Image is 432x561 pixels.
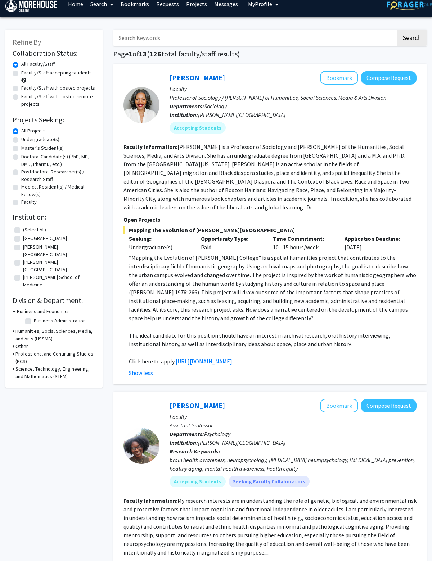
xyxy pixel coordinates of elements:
div: Paid [195,234,267,252]
b: Faculty Information: [123,143,177,150]
h1: Page of ( total faculty/staff results) [113,50,427,58]
button: Compose Request to Kharine Jean [361,399,417,412]
label: Faculty/Staff with posted projects [21,84,95,92]
p: Professor of Sociology / [PERSON_NAME] of Humanities, Social Sciences, Media & Arts Division [170,93,417,102]
p: Assistant Professor [170,421,417,430]
span: Psychology [204,430,230,438]
h3: Business and Economics [17,308,70,315]
fg-read-more: My research interests are in understanding the role of genetic, biological, and environmental ris... [123,497,417,556]
mat-chip: Accepting Students [170,476,226,487]
mat-chip: Seeking Faculty Collaborators [229,476,310,487]
p: Faculty [170,85,417,93]
span: 126 [149,49,161,58]
span: “Mapping the Evolution of [PERSON_NAME] College” is a spatial humanities project that contributes... [129,254,416,322]
h3: Other [15,343,28,350]
label: [PERSON_NAME][GEOGRAPHIC_DATA] [23,243,94,258]
label: Faculty [21,198,37,206]
p: Faculty [170,412,417,421]
a: [URL][DOMAIN_NAME] [176,358,232,365]
input: Search Keywords [113,30,396,46]
label: Postdoctoral Researcher(s) / Research Staff [21,168,95,183]
fg-read-more: [PERSON_NAME] is a Professor of Sociology and [PERSON_NAME] of the Humanities, Social Sciences, M... [123,143,411,211]
button: Show less [129,368,153,377]
b: Departments: [170,103,204,110]
mat-chip: Accepting Students [170,122,226,134]
label: Business Administration [34,317,86,325]
p: Click here to apply: [129,357,417,366]
label: Faculty/Staff accepting students [21,69,92,77]
label: [PERSON_NAME][GEOGRAPHIC_DATA] [23,258,94,273]
span: 1 [129,49,132,58]
div: Undergraduate(s) [129,243,190,252]
h2: Projects Seeking: [13,116,95,124]
label: Master's Student(s) [21,144,64,152]
div: brain health awareness, neuropsychology, [MEDICAL_DATA] neuropsychology, [MEDICAL_DATA] preventio... [170,456,417,473]
div: [DATE] [339,234,411,252]
b: Faculty Information: [123,497,177,504]
img: Morehouse College Logo [5,0,57,12]
p: Time Commitment: [273,234,334,243]
a: [PERSON_NAME] [170,73,225,82]
h3: Humanities, Social Sciences, Media, and Arts (HSSMA) [15,327,95,343]
span: [PERSON_NAME][GEOGRAPHIC_DATA] [198,439,285,446]
span: Sociology [204,103,227,110]
label: Medical Resident(s) / Medical Fellow(s) [21,183,95,198]
h3: Professional and Continuing Studies (PCS) [15,350,95,365]
b: Institution: [170,111,198,118]
p: The ideal candidate for this position should have an interest in archival research, oral history ... [129,331,417,348]
p: Application Deadline: [345,234,406,243]
b: Research Keywords: [170,448,220,455]
div: 10 - 15 hours/week [267,234,339,252]
b: Institution: [170,439,198,446]
h2: Institution: [13,213,95,221]
label: All Projects [21,127,46,135]
label: All Faculty/Staff [21,60,55,68]
label: (Select All) [23,226,46,234]
span: Mapping the Evolution of [PERSON_NAME][GEOGRAPHIC_DATA] [123,226,417,234]
p: Opportunity Type: [201,234,262,243]
button: Search [397,30,427,46]
iframe: Chat [5,529,31,556]
h3: Science, Technology, Engineering, and Mathematics (STEM) [15,365,95,380]
button: Add Regine O. Jackson to Bookmarks [320,71,358,85]
span: 13 [139,49,147,58]
h2: Collaboration Status: [13,49,95,58]
label: Faculty/Staff with posted remote projects [21,93,95,108]
span: [PERSON_NAME][GEOGRAPHIC_DATA] [198,111,285,118]
b: Departments: [170,430,204,438]
p: Open Projects [123,215,417,224]
span: Refine By [13,37,41,46]
label: Undergraduate(s) [21,136,59,143]
button: Add Kharine Jean to Bookmarks [320,399,358,412]
a: [PERSON_NAME] [170,401,225,410]
span: My Profile [248,0,272,8]
button: Compose Request to Regine O. Jackson [361,71,417,85]
label: [GEOGRAPHIC_DATA] [23,235,67,242]
label: [PERSON_NAME] School of Medicine [23,273,94,289]
p: Seeking: [129,234,190,243]
h2: Division & Department: [13,296,95,305]
label: Doctoral Candidate(s) (PhD, MD, DMD, PharmD, etc.) [21,153,95,168]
